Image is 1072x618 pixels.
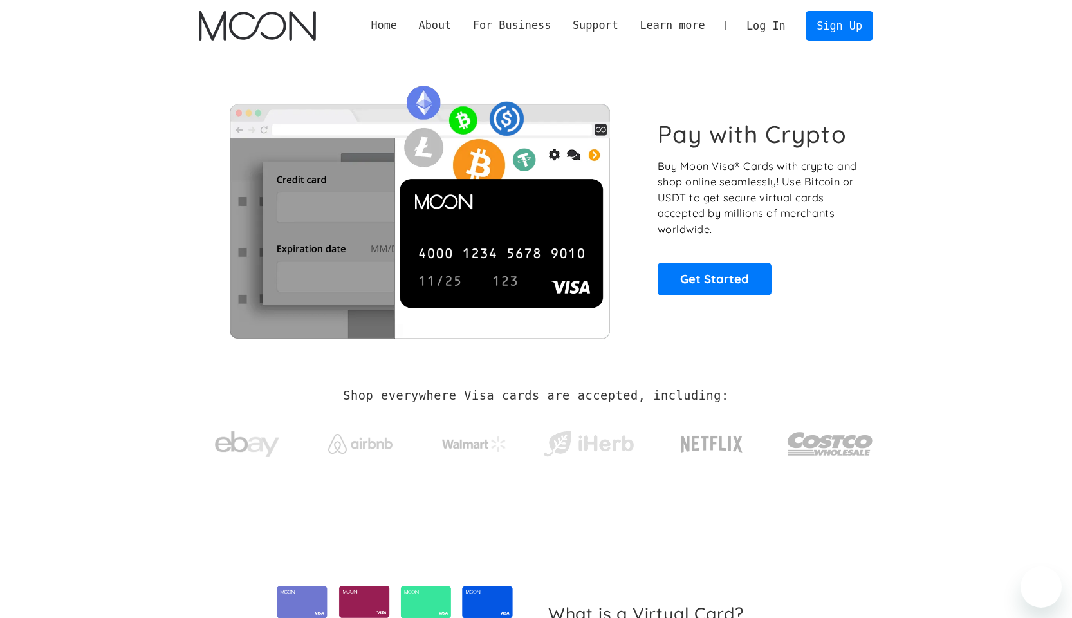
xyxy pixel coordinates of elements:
img: ebay [215,424,279,465]
div: Learn more [629,17,716,33]
a: home [199,11,315,41]
a: ebay [199,411,295,471]
a: Costco [787,407,873,474]
h2: Shop everywhere Visa cards are accepted, including: [343,389,728,403]
a: Get Started [658,263,772,295]
div: Support [573,17,618,33]
img: Netflix [679,428,744,460]
h1: Pay with Crypto [658,120,847,149]
img: Airbnb [328,434,393,454]
div: For Business [462,17,562,33]
p: Buy Moon Visa® Cards with crypto and shop online seamlessly! Use Bitcoin or USDT to get secure vi... [658,158,859,238]
iframe: Button to launch messaging window [1021,566,1062,608]
a: Airbnb [313,421,409,460]
img: Moon Logo [199,11,315,41]
img: iHerb [541,427,636,461]
a: Sign Up [806,11,873,40]
div: About [419,17,452,33]
a: Netflix [654,415,770,467]
a: Home [360,17,408,33]
img: Costco [787,420,873,468]
div: About [408,17,462,33]
img: Walmart [442,436,506,452]
img: Moon Cards let you spend your crypto anywhere Visa is accepted. [199,77,640,338]
div: For Business [473,17,551,33]
div: Support [562,17,629,33]
a: Walmart [427,424,522,458]
a: Log In [735,12,796,40]
div: Learn more [640,17,705,33]
a: iHerb [541,415,636,467]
